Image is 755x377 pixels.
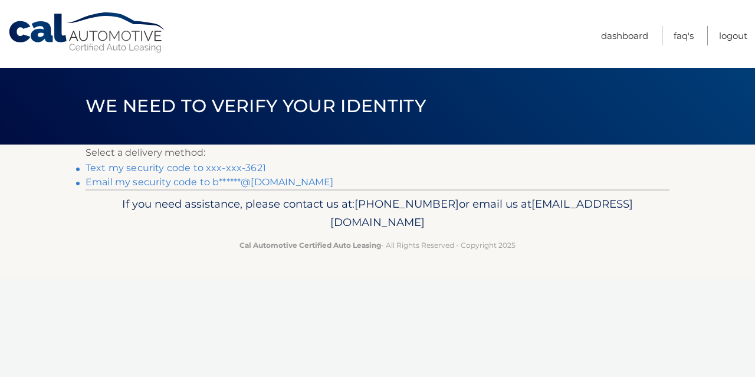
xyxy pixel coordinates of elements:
[674,26,694,45] a: FAQ's
[239,241,381,250] strong: Cal Automotive Certified Auto Leasing
[93,239,662,251] p: - All Rights Reserved - Copyright 2025
[354,197,459,211] span: [PHONE_NUMBER]
[86,145,669,161] p: Select a delivery method:
[86,95,426,117] span: We need to verify your identity
[93,195,662,232] p: If you need assistance, please contact us at: or email us at
[719,26,747,45] a: Logout
[86,162,266,173] a: Text my security code to xxx-xxx-3621
[86,176,334,188] a: Email my security code to b******@[DOMAIN_NAME]
[8,12,167,54] a: Cal Automotive
[601,26,648,45] a: Dashboard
